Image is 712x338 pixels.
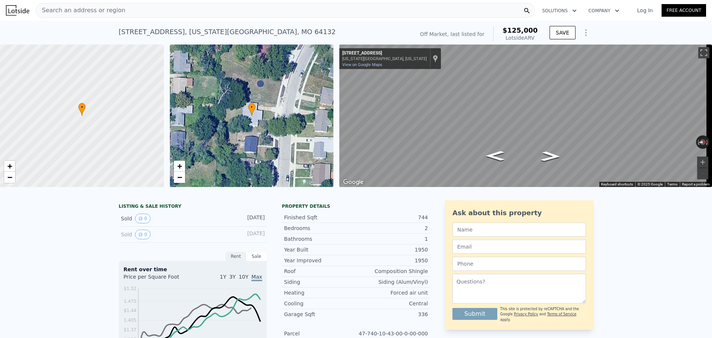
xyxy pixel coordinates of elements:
[356,246,428,253] div: 1950
[356,278,428,286] div: Siding (Alum/Vinyl)
[452,208,586,218] div: Ask about this property
[284,330,356,337] div: Parcel
[662,4,706,17] a: Free Account
[452,308,497,320] button: Submit
[452,257,586,271] input: Phone
[284,235,356,243] div: Bathrooms
[284,214,356,221] div: Finished Sqft
[341,177,366,187] img: Google
[229,274,235,280] span: 3Y
[135,214,151,223] button: View historical data
[174,161,185,172] a: Zoom in
[550,26,576,39] button: SAVE
[628,7,662,14] a: Log In
[601,182,633,187] button: Keyboard shortcuts
[356,289,428,296] div: Forced air unit
[698,47,709,58] button: Toggle fullscreen view
[232,230,265,239] div: [DATE]
[356,224,428,232] div: 2
[682,182,710,186] a: Report a problem
[284,268,356,275] div: Roof
[356,268,428,275] div: Composition Shingle
[547,312,576,316] a: Terms of Service
[284,300,356,307] div: Cooling
[341,177,366,187] a: Open this area in Google Maps (opens a new window)
[637,182,663,186] span: © 2025 Google
[339,45,712,187] div: Map
[220,274,226,280] span: 1Y
[123,273,193,285] div: Price per Square Foot
[697,157,708,168] button: Zoom in
[583,4,625,17] button: Company
[78,103,86,116] div: •
[282,203,430,209] div: Property details
[356,300,428,307] div: Central
[135,230,151,239] button: View historical data
[124,308,136,313] tspan: $1.44
[232,214,265,223] div: [DATE]
[696,135,700,149] button: Rotate counterclockwise
[123,266,262,273] div: Rent over time
[119,27,336,37] div: [STREET_ADDRESS] , [US_STATE][GEOGRAPHIC_DATA] , MO 64132
[452,223,586,237] input: Name
[697,168,708,179] button: Zoom out
[533,149,569,164] path: Go North, Park Ave
[174,172,185,183] a: Zoom out
[251,274,262,281] span: Max
[4,161,15,172] a: Zoom in
[119,203,267,211] div: LISTING & SALE HISTORY
[342,50,427,56] div: [STREET_ADDRESS]
[284,257,356,264] div: Year Improved
[356,311,428,318] div: 336
[6,5,29,16] img: Lotside
[36,6,125,15] span: Search an address or region
[433,55,438,63] a: Show location on map
[284,224,356,232] div: Bedrooms
[578,25,593,40] button: Show Options
[536,4,583,17] button: Solutions
[78,104,86,111] span: •
[225,252,246,261] div: Rent
[667,182,678,186] a: Terms (opens in new tab)
[696,139,709,145] button: Reset the view
[502,34,538,42] div: Lotside ARV
[124,286,136,291] tspan: $1.52
[177,161,182,171] span: +
[500,306,586,322] div: This site is protected by reCAPTCHA and the Google and apply.
[248,103,256,116] div: •
[342,62,382,67] a: View on Google Maps
[7,173,12,182] span: −
[284,278,356,286] div: Siding
[514,312,538,316] a: Privacy Policy
[4,172,15,183] a: Zoom out
[7,161,12,171] span: +
[284,311,356,318] div: Garage Sqft
[356,330,428,337] div: 47-740-10-43-00-0-00-000
[502,26,538,34] span: $125,000
[248,104,256,111] span: •
[121,230,187,239] div: Sold
[339,45,712,187] div: Street View
[452,240,586,254] input: Email
[284,246,356,253] div: Year Built
[356,257,428,264] div: 1950
[284,289,356,296] div: Heating
[121,214,187,223] div: Sold
[246,252,267,261] div: Sale
[478,149,512,163] path: Go South, Park Ave
[342,56,427,61] div: [US_STATE][GEOGRAPHIC_DATA], [US_STATE]
[121,318,136,323] tspan: $1.405
[356,214,428,221] div: 744
[121,299,136,304] tspan: $1.475
[706,135,710,149] button: Rotate clockwise
[239,274,248,280] span: 10Y
[177,173,182,182] span: −
[356,235,428,243] div: 1
[124,327,136,332] tspan: $1.37
[420,30,485,38] div: Off Market, last listed for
